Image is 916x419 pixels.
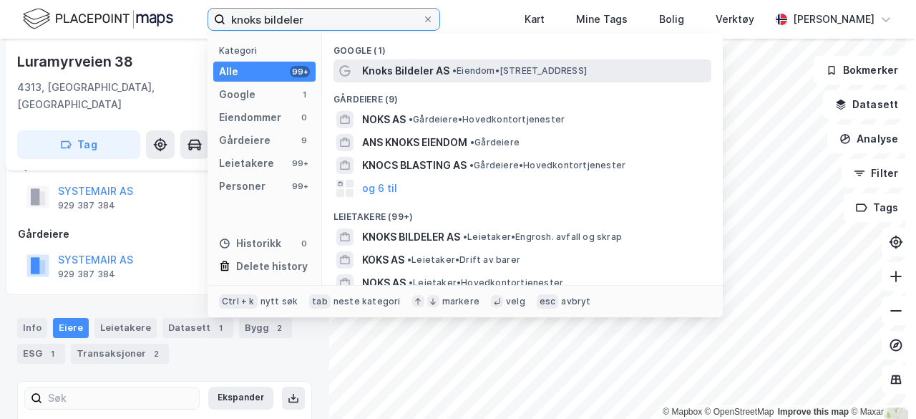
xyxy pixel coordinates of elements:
[219,235,281,252] div: Historikk
[45,347,59,361] div: 1
[362,251,404,269] span: KOKS AS
[219,86,255,103] div: Google
[290,66,310,77] div: 99+
[469,160,474,170] span: •
[149,347,163,361] div: 2
[793,11,874,28] div: [PERSON_NAME]
[362,62,449,80] span: Knoks Bildeler AS
[322,34,723,59] div: Google (1)
[272,321,286,335] div: 2
[219,45,316,56] div: Kategori
[362,274,406,292] span: NOKS AS
[322,82,723,108] div: Gårdeiere (9)
[94,318,157,338] div: Leietakere
[463,231,622,243] span: Leietaker • Engrosh. avfall og skrap
[17,344,65,364] div: ESG
[470,137,520,148] span: Gårdeiere
[362,111,406,128] span: NOKS AS
[844,350,916,419] iframe: Chat Widget
[844,193,910,222] button: Tags
[705,407,774,417] a: OpenStreetMap
[219,178,265,195] div: Personer
[362,228,460,246] span: KNOKS BILDELER AS
[333,296,401,307] div: neste kategori
[525,11,545,28] div: Kart
[17,318,47,338] div: Info
[576,11,628,28] div: Mine Tags
[814,56,910,85] button: Bokmerker
[18,226,311,243] div: Gårdeiere
[53,318,89,338] div: Eiere
[17,79,230,113] div: 4313, [GEOGRAPHIC_DATA], [GEOGRAPHIC_DATA]
[298,135,310,146] div: 9
[42,387,199,409] input: Søk
[58,200,115,211] div: 929 387 384
[561,296,590,307] div: avbryt
[290,180,310,192] div: 99+
[219,63,238,80] div: Alle
[663,407,702,417] a: Mapbox
[362,134,467,151] span: ANS KNOKS EIENDOM
[219,109,281,126] div: Eiendommer
[298,89,310,100] div: 1
[290,158,310,169] div: 99+
[452,65,587,77] span: Eiendom • [STREET_ADDRESS]
[409,277,413,288] span: •
[407,254,411,265] span: •
[409,114,565,125] span: Gårdeiere • Hovedkontortjenester
[452,65,457,76] span: •
[162,318,233,338] div: Datasett
[407,254,520,266] span: Leietaker • Drift av barer
[506,296,525,307] div: velg
[17,130,140,159] button: Tag
[58,269,115,280] div: 929 387 384
[260,296,298,307] div: nytt søk
[716,11,754,28] div: Verktøy
[208,387,273,410] button: Ekspander
[409,277,563,289] span: Leietaker • Hovedkontortjenester
[442,296,479,307] div: markere
[537,294,559,309] div: esc
[239,318,292,338] div: Bygg
[827,125,910,153] button: Analyse
[362,180,397,197] button: og 6 til
[842,159,910,188] button: Filter
[225,9,422,30] input: Søk på adresse, matrikkel, gårdeiere, leietakere eller personer
[659,11,684,28] div: Bolig
[71,344,169,364] div: Transaksjoner
[469,160,625,171] span: Gårdeiere • Hovedkontortjenester
[844,350,916,419] div: Kontrollprogram for chat
[219,132,271,149] div: Gårdeiere
[778,407,849,417] a: Improve this map
[470,137,474,148] span: •
[213,321,228,335] div: 1
[219,155,274,172] div: Leietakere
[463,231,467,242] span: •
[236,258,308,275] div: Delete history
[298,112,310,123] div: 0
[23,6,173,32] img: logo.f888ab2527a4732fd821a326f86c7f29.svg
[362,157,467,174] span: KNOCS BLASTING AS
[322,200,723,226] div: Leietakere (99+)
[823,90,910,119] button: Datasett
[409,114,413,125] span: •
[298,238,310,249] div: 0
[17,50,136,73] div: Luramyrveien 38
[219,294,258,309] div: Ctrl + k
[309,294,331,309] div: tab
